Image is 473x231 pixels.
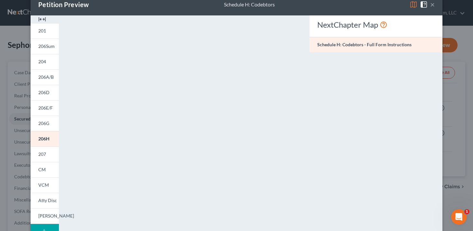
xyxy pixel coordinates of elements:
[31,116,59,131] a: 206G
[224,1,275,8] div: Schedule H: Codebtors
[38,182,49,188] span: VCM
[31,131,59,147] a: 206H
[31,85,59,100] a: 206D
[31,177,59,193] a: VCM
[38,74,54,80] span: 206A/B
[38,15,46,23] img: expand-e0f6d898513216a626fdd78e52531dac95497ffd26381d4c15ee2fc46db09dca.svg
[38,28,46,33] span: 201
[464,209,469,214] span: 1
[317,42,412,47] strong: Schedule H: Codebtors - Full Form Instructions
[31,23,59,39] a: 201
[451,209,467,225] iframe: Intercom live chat
[31,147,59,162] a: 207
[38,43,55,49] span: 206Sum
[420,1,428,8] img: help-close-5ba153eb36485ed6c1ea00a893f15db1cb9b99d6cae46e1a8edb6c62d00a1a76.svg
[31,208,59,224] a: [PERSON_NAME]
[38,120,49,126] span: 206G
[38,167,46,172] span: CM
[38,136,50,141] span: 206H
[31,39,59,54] a: 206Sum
[31,69,59,85] a: 206A/B
[38,198,57,203] span: Atty Disc
[38,90,50,95] span: 206D
[38,105,53,111] span: 206E/F
[31,193,59,208] a: Atty Disc
[430,1,435,8] button: ×
[410,1,417,8] img: map-eea8200ae884c6f1103ae1953ef3d486a96c86aabb227e865a55264e3737af1f.svg
[38,151,46,157] span: 207
[31,100,59,116] a: 206E/F
[317,20,435,30] div: NextChapter Map
[38,59,46,64] span: 204
[31,54,59,69] a: 204
[31,162,59,177] a: CM
[38,213,74,218] span: [PERSON_NAME]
